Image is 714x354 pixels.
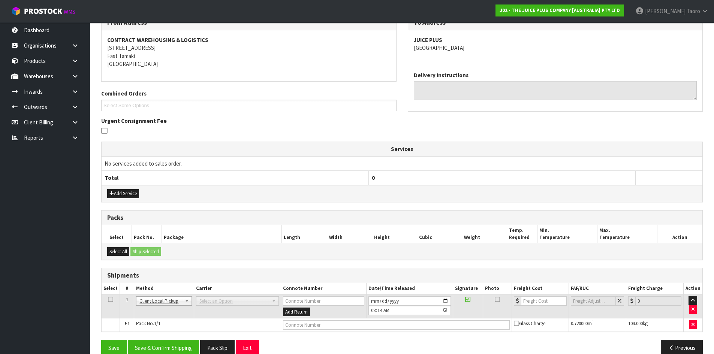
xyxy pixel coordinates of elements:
th: Pack No. [132,225,162,243]
th: Action [657,225,702,243]
th: Total [102,171,368,185]
span: ProStock [24,6,62,16]
th: Freight Charge [626,283,683,294]
button: Add Return [283,308,310,317]
td: kg [626,318,683,332]
input: Freight Cost [521,296,567,306]
span: 1 [126,296,128,303]
h3: From Address [107,19,391,26]
th: Carrier [194,283,281,294]
th: Freight Cost [512,283,569,294]
h3: Shipments [107,272,697,279]
strong: JUICE PLUS [414,36,442,43]
a: J02 - THE JUICE PLUS COMPANY [AUSTRALIA] PTY LTD [495,4,624,16]
span: Client Local Pickup [139,297,182,306]
span: Taoro [687,7,700,15]
th: Signature [453,283,483,294]
th: Services [102,142,702,156]
th: Cubic [417,225,462,243]
span: Select an Option [199,297,269,306]
th: Connote Number [281,283,366,294]
th: FAF/RUC [569,283,626,294]
th: Action [683,283,702,294]
strong: CONTRACT WAREHOUSING & LOGISTICS [107,36,208,43]
td: No services added to sales order. [102,156,702,170]
th: Weight [462,225,507,243]
span: 104.000 [628,320,643,327]
th: Select [102,283,120,294]
span: 1/1 [154,320,160,327]
span: 1 [127,320,130,327]
button: Add Service [107,189,139,198]
img: cube-alt.png [11,6,21,16]
th: Max. Temperature [597,225,657,243]
label: Delivery Instructions [414,71,469,79]
address: [STREET_ADDRESS] East Tamaki [GEOGRAPHIC_DATA] [107,36,391,68]
span: Glass Charge [514,320,545,327]
button: Select All [107,247,129,256]
th: # [120,283,134,294]
h3: Packs [107,214,697,221]
strong: J02 - THE JUICE PLUS COMPANY [AUSTRALIA] PTY LTD [500,7,620,13]
th: Photo [483,283,512,294]
span: 0.720000 [571,320,588,327]
td: m [569,318,626,332]
th: Temp. Required [507,225,537,243]
input: Connote Number [283,320,510,330]
th: Select [102,225,132,243]
sup: 3 [592,320,594,324]
span: [PERSON_NAME] [645,7,686,15]
h3: To Address [414,19,697,26]
th: Width [327,225,372,243]
address: [GEOGRAPHIC_DATA] [414,36,697,52]
th: Method [134,283,194,294]
td: Pack No. [134,318,281,332]
th: Date/Time Released [366,283,453,294]
label: Combined Orders [101,90,147,97]
input: Freight Charge [635,296,681,306]
small: WMS [64,8,75,15]
th: Length [282,225,327,243]
input: Connote Number [283,296,364,306]
label: Urgent Consignment Fee [101,117,167,125]
span: 0 [372,174,375,181]
th: Min. Temperature [537,225,597,243]
th: Height [372,225,417,243]
th: Package [162,225,282,243]
button: Ship Selected [130,247,161,256]
input: Freight Adjustment [571,296,616,306]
